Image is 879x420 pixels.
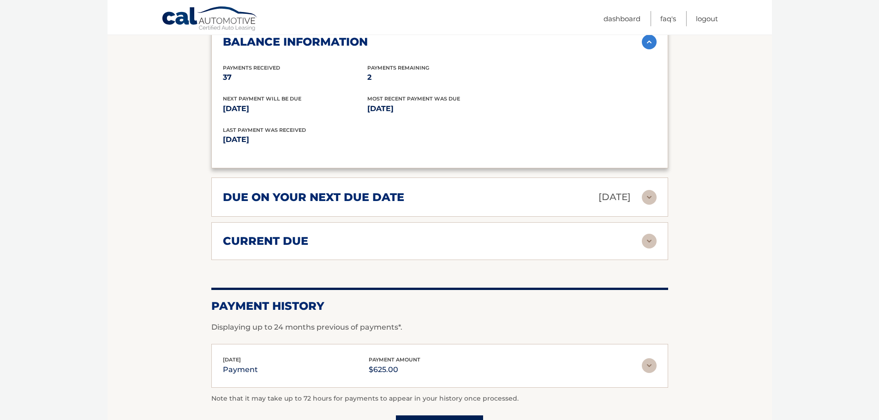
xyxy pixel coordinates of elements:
span: payment amount [369,356,420,363]
p: [DATE] [223,102,367,115]
img: accordion-rest.svg [642,190,657,205]
p: [DATE] [223,133,440,146]
h2: due on your next due date [223,190,404,204]
p: 37 [223,71,367,84]
h2: balance information [223,35,368,49]
h2: Payment History [211,299,668,313]
p: Note that it may take up to 72 hours for payments to appear in your history once processed. [211,393,668,404]
h2: current due [223,234,308,248]
p: payment [223,363,258,376]
p: 2 [367,71,512,84]
img: accordion-active.svg [642,35,657,49]
span: Most Recent Payment Was Due [367,95,460,102]
a: Cal Automotive [161,6,258,33]
span: Next Payment will be due [223,95,301,102]
span: [DATE] [223,356,241,363]
p: Displaying up to 24 months previous of payments*. [211,322,668,333]
p: [DATE] [598,189,631,205]
span: Payments Received [223,65,280,71]
a: FAQ's [660,11,676,26]
a: Logout [696,11,718,26]
p: [DATE] [367,102,512,115]
a: Dashboard [604,11,640,26]
img: accordion-rest.svg [642,358,657,373]
span: Payments Remaining [367,65,429,71]
span: Last Payment was received [223,127,306,133]
p: $625.00 [369,363,420,376]
img: accordion-rest.svg [642,234,657,248]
